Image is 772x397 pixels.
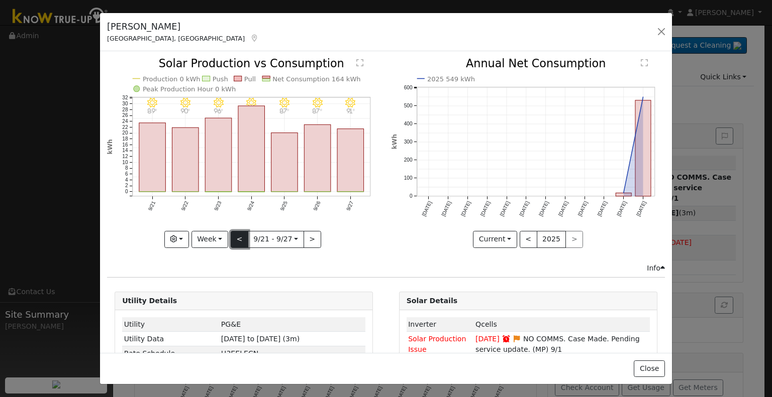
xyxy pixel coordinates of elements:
[635,200,647,217] text: [DATE]
[460,200,472,217] text: [DATE]
[221,349,258,357] span: J
[407,317,474,332] td: Inverter
[122,332,219,346] td: Utility Data
[107,140,114,155] text: kWh
[634,360,664,377] button: Close
[122,160,128,165] text: 10
[205,118,232,192] rect: onclick=""
[172,128,199,192] rect: onclick=""
[520,231,537,248] button: <
[214,98,224,108] i: 9/23 - Clear
[404,85,412,91] text: 600
[313,98,323,108] i: 9/26 - Clear
[466,57,606,70] text: Annual Net Consumption
[122,297,177,305] strong: Utility Details
[473,231,517,248] button: Current
[409,194,412,199] text: 0
[616,200,628,217] text: [DATE]
[275,108,293,113] p: 87°
[213,75,228,83] text: Push
[404,176,412,181] text: 100
[357,59,364,67] text: 
[231,231,248,248] button: <
[279,98,289,108] i: 9/25 - Clear
[635,100,651,196] rect: onclick=""
[213,200,222,212] text: 9/23
[577,200,589,217] text: [DATE]
[250,34,259,42] a: Map
[122,346,219,361] td: Rate Schedule
[125,166,128,171] text: 8
[244,75,256,83] text: Pull
[122,148,128,154] text: 14
[309,108,326,113] p: 87°
[475,335,500,343] span: [DATE]
[313,200,322,212] text: 9/26
[427,75,475,83] text: 2025 549 kWh
[122,124,128,130] text: 22
[641,59,648,67] text: 
[248,231,304,248] button: 9/21 - 9/27
[475,320,497,328] span: ID: 1453, authorized: 07/28/25
[342,108,359,113] p: 91°
[122,130,128,136] text: 20
[143,75,201,83] text: Production 0 kWh
[122,154,128,160] text: 12
[475,335,640,353] span: NO COMMS. Case Made. Pending service update. (MP) 9/1
[404,121,412,127] text: 400
[147,98,157,108] i: 9/21 - Clear
[125,189,128,194] text: 0
[122,107,128,112] text: 28
[210,108,227,113] p: 96°
[159,57,344,70] text: Solar Production vs Consumption
[139,123,166,192] rect: onclick=""
[616,193,631,196] rect: onclick=""
[238,106,265,192] rect: onclick=""
[622,191,626,195] circle: onclick=""
[180,98,190,108] i: 9/22 - Clear
[337,129,364,192] rect: onclick=""
[537,231,566,248] button: 2025
[125,177,128,183] text: 4
[271,133,298,192] rect: onclick=""
[122,119,128,124] text: 24
[147,200,156,212] text: 9/21
[499,200,511,217] text: [DATE]
[122,317,219,332] td: Utility
[391,135,398,150] text: kWh
[512,335,521,342] i: Edit Issue
[518,200,530,217] text: [DATE]
[404,140,412,145] text: 300
[305,125,331,192] rect: onclick=""
[557,200,569,217] text: [DATE]
[273,75,361,83] text: Net Consumption 164 kWh
[143,85,236,93] text: Peak Production Hour 0 kWh
[279,200,288,212] text: 9/25
[407,297,457,305] strong: Solar Details
[404,158,412,163] text: 200
[122,137,128,142] text: 18
[122,101,128,107] text: 30
[647,263,665,274] div: Info
[107,35,245,42] span: [GEOGRAPHIC_DATA], [GEOGRAPHIC_DATA]
[221,335,300,343] span: [DATE] to [DATE] (3m)
[122,95,128,101] text: 32
[125,183,128,189] text: 2
[346,98,356,108] i: 9/27 - Clear
[176,108,194,113] p: 90°
[641,95,645,99] circle: onclick=""
[440,200,452,217] text: [DATE]
[404,103,412,109] text: 500
[191,231,228,248] button: Week
[345,200,354,212] text: 9/27
[125,171,128,177] text: 6
[304,231,321,248] button: >
[246,200,255,212] text: 9/24
[122,113,128,118] text: 26
[502,335,511,343] a: Snooze expired 09/08/2025
[122,142,128,148] text: 16
[221,320,241,328] span: ID: 17271044, authorized: 09/10/25
[247,98,257,108] i: 9/24 - MostlyClear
